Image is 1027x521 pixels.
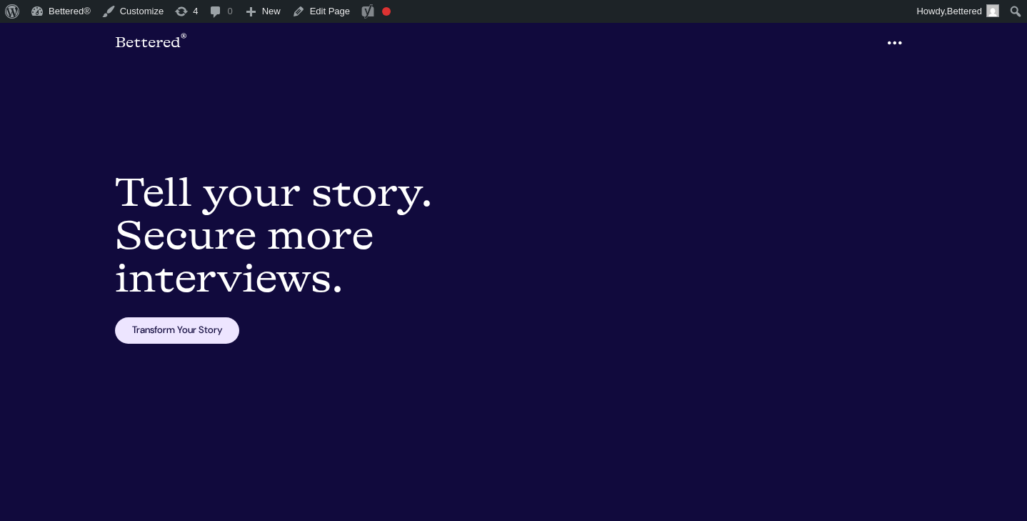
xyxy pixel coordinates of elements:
span: Bettered [947,6,982,16]
a: Bettered® [115,29,186,57]
sup: ® [181,33,186,45]
div: Focus keyphrase not set [382,7,391,16]
a: Transform Your Story [115,317,239,343]
h1: Tell your story. Secure more interviews. [115,172,505,301]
